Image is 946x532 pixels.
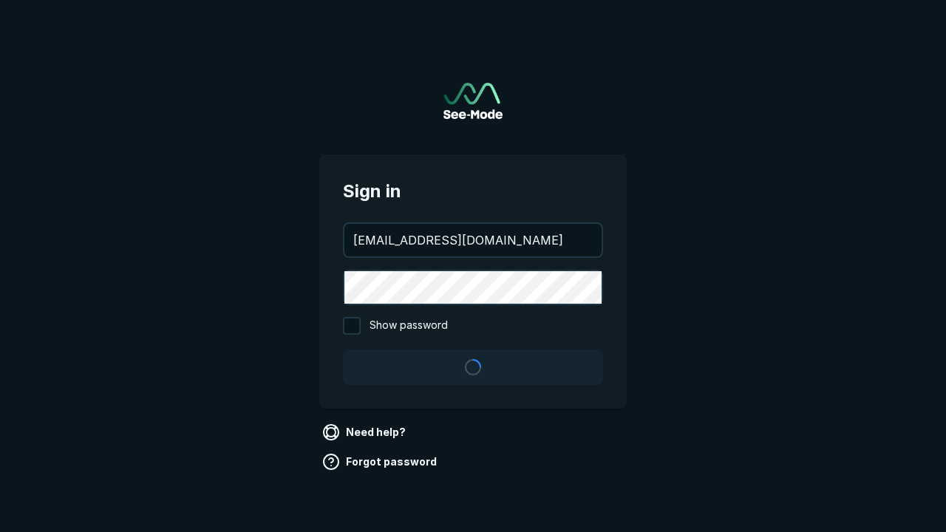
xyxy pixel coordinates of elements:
a: Forgot password [319,450,443,474]
span: Show password [370,317,448,335]
input: your@email.com [344,224,602,256]
a: Need help? [319,420,412,444]
img: See-Mode Logo [443,83,503,119]
a: Go to sign in [443,83,503,119]
span: Sign in [343,178,603,205]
